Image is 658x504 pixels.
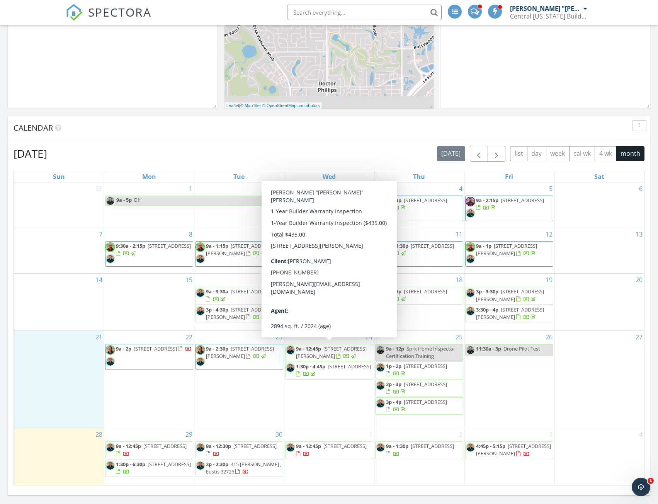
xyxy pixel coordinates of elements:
a: 9a - 12:30p [STREET_ADDRESS] [206,443,277,457]
a: Go to September 26, 2025 [544,331,554,343]
span: 9a - 2:15p [476,197,498,204]
a: 9:30a - 2:15p [STREET_ADDRESS] [116,242,191,257]
a: Go to September 21, 2025 [94,331,104,343]
span: Calendar [14,123,53,133]
td: Go to September 13, 2025 [554,228,644,273]
td: Go to September 9, 2025 [194,228,284,273]
img: jay_padilla.png [286,363,295,373]
td: Go to September 25, 2025 [374,330,464,428]
span: 1:30p - 6:30p [116,461,145,468]
img: bryon.png [196,242,205,252]
span: [STREET_ADDRESS] [411,242,454,249]
span: [STREET_ADDRESS] [233,443,277,450]
a: Go to September 7, 2025 [97,228,104,240]
a: 2p - 3p [STREET_ADDRESS] [375,380,463,397]
a: SPECTORA [66,10,151,27]
td: Go to September 24, 2025 [284,330,374,428]
a: Go to September 10, 2025 [364,228,374,240]
td: Go to September 11, 2025 [374,228,464,273]
span: 9a - 12:45p [296,345,321,352]
img: bryon.png [105,242,115,252]
span: [STREET_ADDRESS] [323,197,367,204]
img: jay_padilla.png [286,208,295,218]
span: 3:30p - 4p [476,306,498,313]
img: bryon.png [376,242,385,252]
td: Go to September 20, 2025 [554,274,644,330]
button: month [616,146,644,161]
div: | [224,102,322,109]
a: Saturday [593,171,606,182]
a: 1:30p - 4:45p [STREET_ADDRESS] [285,362,373,379]
a: 9a - 3p [STREET_ADDRESS] [375,196,463,221]
td: Go to September 27, 2025 [554,330,644,428]
a: 9a - 12:30p [STREET_ADDRESS] [195,441,283,459]
img: bryon.png [286,242,295,252]
td: Go to September 23, 2025 [194,330,284,428]
span: Sprk Home Inspector Certification Training [386,345,455,359]
a: Go to September 11, 2025 [454,228,464,240]
img: jay_padilla.png [466,345,475,355]
a: Go to September 1, 2025 [187,182,194,195]
button: day [527,146,546,161]
img: jay_padilla.png [376,288,385,298]
a: 2p - 2:30p 415 [PERSON_NAME] , Eustis 32726 [206,461,281,475]
img: jay_padilla.png [376,254,385,264]
img: jay_padilla.png [105,196,115,206]
button: Previous month [470,146,488,162]
a: 3:30p - 4p [STREET_ADDRESS][PERSON_NAME] [465,305,553,322]
a: Go to September 29, 2025 [184,428,194,441]
a: 9a - 11:45a [STREET_ADDRESS] [296,288,367,302]
span: 9a - 2p [116,345,131,352]
span: 9a - 3p [386,197,401,204]
a: 9a - 1:15p [STREET_ADDRESS][PERSON_NAME] [206,242,274,257]
a: Friday [503,171,515,182]
span: 1p - 2p [386,363,401,369]
td: Go to September 7, 2025 [14,228,104,273]
a: 9a - 1:30p [STREET_ADDRESS][PERSON_NAME] [285,241,373,267]
img: jay_padilla.png [376,398,385,408]
a: Go to September 19, 2025 [544,274,554,286]
a: Go to September 3, 2025 [367,182,374,195]
img: bryon.png [466,242,475,252]
img: jay_padilla.png [105,443,115,452]
td: Go to September 30, 2025 [194,428,284,485]
a: © OpenStreetMap contributors [262,103,320,108]
a: 3p - 4p [STREET_ADDRESS] [386,398,447,413]
td: Go to October 4, 2025 [554,428,644,485]
a: 9a - 1:15p [STREET_ADDRESS][PERSON_NAME] [195,241,283,267]
a: 9a - 12:45p [STREET_ADDRESS][PERSON_NAME] [285,344,373,361]
span: [STREET_ADDRESS] [134,345,177,352]
span: 9a - 12:45p [116,443,141,450]
button: week [546,146,570,161]
h2: [DATE] [14,146,47,161]
a: 1:30p - 6:30p [STREET_ADDRESS] [105,460,193,477]
span: 9a - 12p [386,345,404,352]
a: Go to September 9, 2025 [277,228,284,240]
a: Go to September 4, 2025 [457,182,464,195]
span: 3p - 4:30p [206,306,228,313]
iframe: Intercom live chat [632,478,650,496]
td: Go to September 5, 2025 [464,182,554,228]
span: [STREET_ADDRESS] [148,461,191,468]
span: 9a - 11:45a [296,288,321,295]
a: 1p - 2p [STREET_ADDRESS] [375,361,463,379]
img: luz.png [105,345,115,355]
a: Go to September 5, 2025 [547,182,554,195]
img: jay_padilla.png [105,461,115,470]
span: [STREET_ADDRESS] [148,242,191,249]
a: Go to October 3, 2025 [547,428,554,441]
span: 2p - 3p [386,381,401,388]
a: Wednesday [321,171,337,182]
a: 9a - 1p [STREET_ADDRESS][PERSON_NAME] [465,241,553,267]
td: Go to October 3, 2025 [464,428,554,485]
a: Go to September 14, 2025 [94,274,104,286]
span: 9a - 1:30p [296,242,318,249]
span: [STREET_ADDRESS] [404,381,447,388]
img: john.png [466,197,475,206]
input: Search everything... [287,5,442,20]
a: Go to October 1, 2025 [367,428,374,441]
a: Go to September 6, 2025 [638,182,644,195]
a: 2p - 3p [STREET_ADDRESS] [386,381,447,395]
a: © MapTiler [240,103,261,108]
a: 1p - 5p [STREET_ADDRESS] [386,288,447,302]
